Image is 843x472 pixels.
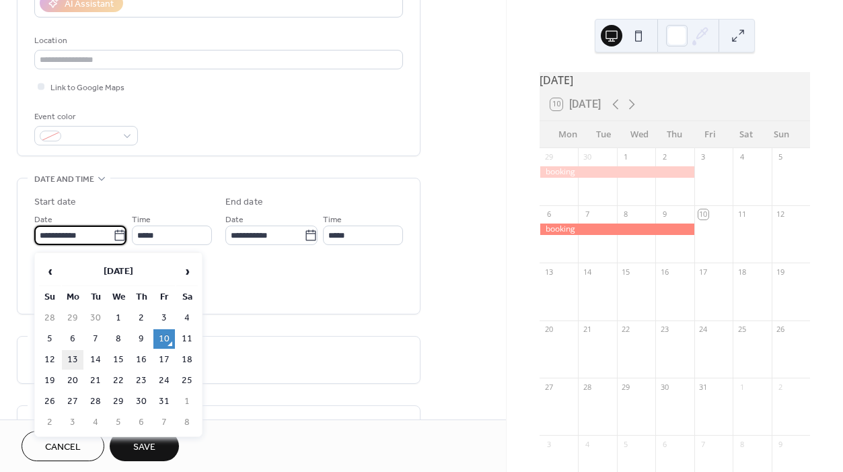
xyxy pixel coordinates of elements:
div: 8 [621,209,631,220]
td: 7 [85,329,106,349]
th: Tu [85,288,106,307]
div: 28 [582,382,592,392]
td: 13 [62,350,83,370]
div: 30 [659,382,669,392]
div: 12 [776,209,786,220]
div: 29 [621,382,631,392]
div: 9 [776,439,786,449]
div: 19 [776,267,786,277]
div: 31 [698,382,708,392]
td: 30 [85,308,106,328]
div: 5 [776,152,786,162]
div: booking [540,166,694,178]
div: Sun [764,121,799,148]
div: 22 [621,325,631,335]
span: Date [225,213,244,227]
div: Start date [34,195,76,209]
span: Time [132,213,151,227]
td: 3 [153,308,175,328]
div: 25 [737,325,747,335]
div: 18 [737,267,747,277]
th: Sa [176,288,198,307]
div: 7 [582,209,592,220]
div: 7 [698,439,708,449]
td: 25 [176,371,198,391]
div: 3 [698,152,708,162]
td: 26 [39,392,61,411]
th: Th [131,288,152,307]
td: 1 [176,392,198,411]
div: Mon [550,121,586,148]
div: 27 [544,382,554,392]
td: 16 [131,350,152,370]
td: 4 [85,413,106,432]
td: 28 [85,392,106,411]
div: 17 [698,267,708,277]
td: 29 [62,308,83,328]
td: 10 [153,329,175,349]
td: 11 [176,329,198,349]
div: Location [34,34,400,48]
td: 17 [153,350,175,370]
div: Sat [728,121,764,148]
div: Wed [622,121,657,148]
td: 23 [131,371,152,391]
div: 2 [776,382,786,392]
div: 4 [737,152,747,162]
div: 23 [659,325,669,335]
td: 22 [108,371,129,391]
div: 8 [737,439,747,449]
td: 24 [153,371,175,391]
th: Su [39,288,61,307]
div: 5 [621,439,631,449]
td: 6 [62,329,83,349]
div: 1 [621,152,631,162]
th: Fr [153,288,175,307]
td: 8 [176,413,198,432]
div: 21 [582,325,592,335]
td: 18 [176,350,198,370]
div: 10 [698,209,708,220]
div: 6 [659,439,669,449]
span: Time [323,213,342,227]
td: 14 [85,350,106,370]
div: 20 [544,325,554,335]
td: 4 [176,308,198,328]
td: 5 [39,329,61,349]
div: End date [225,195,263,209]
div: 29 [544,152,554,162]
td: 28 [39,308,61,328]
div: 14 [582,267,592,277]
th: We [108,288,129,307]
div: 1 [737,382,747,392]
span: › [177,258,197,285]
div: Thu [657,121,692,148]
td: 15 [108,350,129,370]
span: Cancel [45,440,81,454]
div: 30 [582,152,592,162]
td: 19 [39,371,61,391]
div: 26 [776,325,786,335]
div: [DATE] [540,72,810,88]
span: Save [133,440,155,454]
td: 31 [153,392,175,411]
div: 3 [544,439,554,449]
td: 7 [153,413,175,432]
span: Date [34,213,52,227]
div: 9 [659,209,669,220]
td: 27 [62,392,83,411]
div: 24 [698,325,708,335]
td: 9 [131,329,152,349]
span: Date and time [34,172,94,187]
div: 2 [659,152,669,162]
span: ‹ [40,258,60,285]
div: 11 [737,209,747,220]
th: Mo [62,288,83,307]
td: 8 [108,329,129,349]
div: 4 [582,439,592,449]
td: 2 [131,308,152,328]
button: Save [110,431,179,461]
button: Cancel [22,431,104,461]
div: Tue [586,121,622,148]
